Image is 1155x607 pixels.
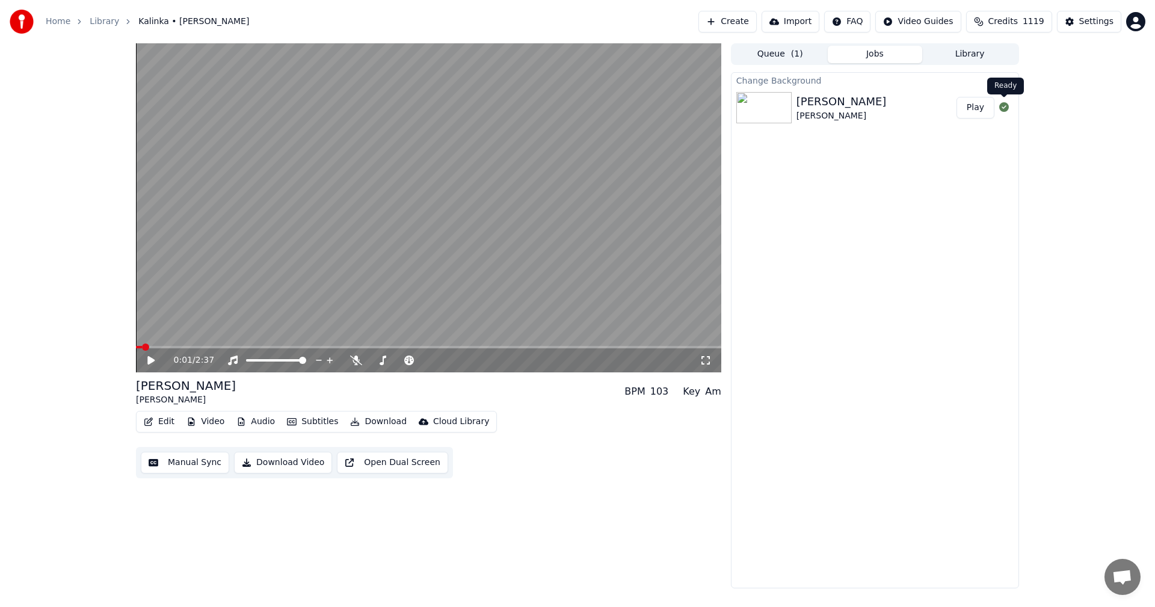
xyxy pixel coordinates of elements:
[796,110,887,122] div: [PERSON_NAME]
[791,48,803,60] span: ( 1 )
[828,46,923,63] button: Jobs
[762,11,819,32] button: Import
[234,452,332,473] button: Download Video
[174,354,203,366] div: /
[698,11,757,32] button: Create
[46,16,70,28] a: Home
[138,16,249,28] span: Kalinka • [PERSON_NAME]
[1079,16,1113,28] div: Settings
[705,384,721,399] div: Am
[922,46,1017,63] button: Library
[624,384,645,399] div: BPM
[139,413,179,430] button: Edit
[966,11,1052,32] button: Credits1119
[136,377,236,394] div: [PERSON_NAME]
[824,11,870,32] button: FAQ
[337,452,448,473] button: Open Dual Screen
[650,384,669,399] div: 103
[875,11,961,32] button: Video Guides
[10,10,34,34] img: youka
[796,93,887,110] div: [PERSON_NAME]
[1023,16,1044,28] span: 1119
[731,73,1018,87] div: Change Background
[136,394,236,406] div: [PERSON_NAME]
[988,16,1018,28] span: Credits
[282,413,343,430] button: Subtitles
[1057,11,1121,32] button: Settings
[46,16,249,28] nav: breadcrumb
[987,78,1024,94] div: Ready
[433,416,489,428] div: Cloud Library
[90,16,119,28] a: Library
[174,354,192,366] span: 0:01
[232,413,280,430] button: Audio
[956,97,994,119] button: Play
[683,384,700,399] div: Key
[1104,559,1141,595] a: Avoin keskustelu
[182,413,229,430] button: Video
[345,413,411,430] button: Download
[141,452,229,473] button: Manual Sync
[196,354,214,366] span: 2:37
[733,46,828,63] button: Queue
